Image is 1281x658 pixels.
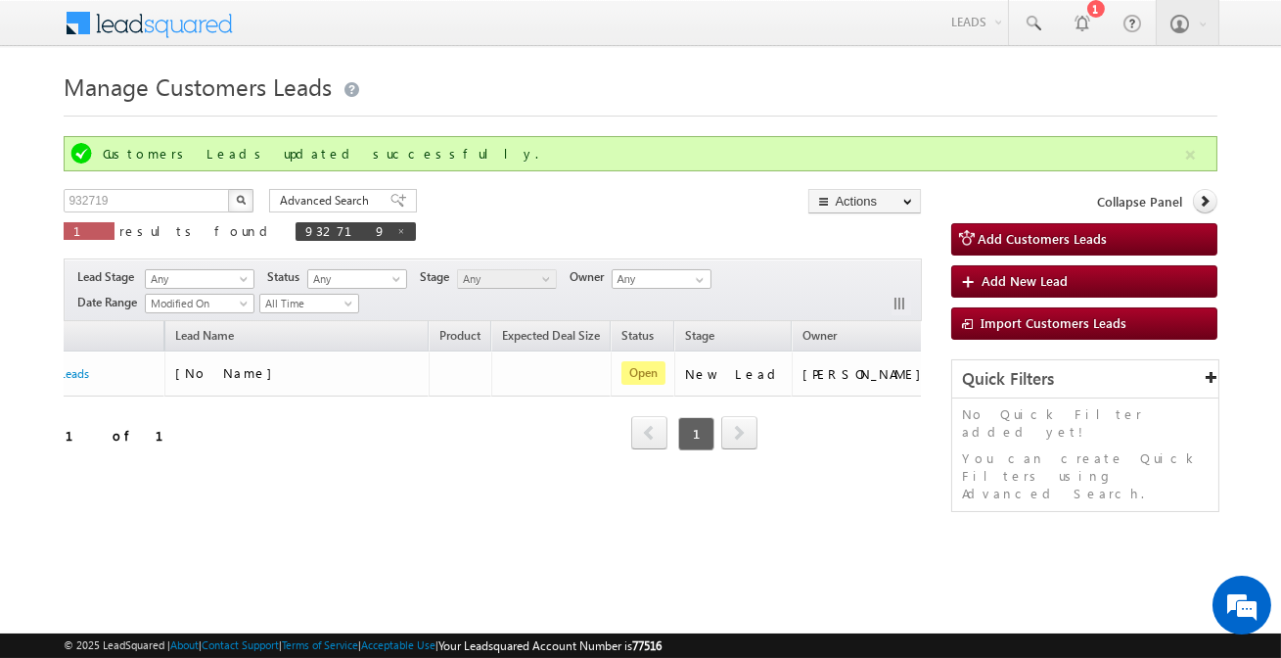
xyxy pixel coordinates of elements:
span: All Time [260,295,353,312]
a: Terms of Service [282,638,358,651]
a: Show All Items [685,270,709,290]
span: Expected Deal Size [502,328,600,343]
span: Any [146,270,248,288]
div: [PERSON_NAME] [802,365,931,383]
span: Manage Customers Leads [64,70,332,102]
span: Owner [570,268,612,286]
span: Status [267,268,307,286]
span: results found [119,222,275,239]
a: Contact Support [202,638,279,651]
span: Owner [802,328,837,343]
span: © 2025 LeadSquared | | | | | [64,636,662,655]
span: Add Customers Leads [978,230,1107,247]
span: next [721,416,757,449]
span: Modified On [146,295,248,312]
div: Minimize live chat window [321,10,368,57]
a: All Time [259,294,359,313]
img: d_60004797649_company_0_60004797649 [33,103,82,128]
button: Actions [808,189,921,213]
a: prev [631,418,667,449]
span: Lead Stage [77,268,142,286]
span: Stage [685,328,714,343]
span: 1 [73,222,105,239]
span: prev [631,416,667,449]
a: Stage [675,325,724,351]
p: No Quick Filter added yet! [962,405,1209,441]
span: 77516 [632,638,662,653]
a: Any [145,269,254,289]
span: 1 [678,417,714,450]
textarea: Type your message and hit 'Enter' [25,181,357,496]
span: Your Leadsquared Account Number is [438,638,662,653]
a: Acceptable Use [361,638,435,651]
div: Quick Filters [952,360,1218,399]
p: You can create Quick Filters using Advanced Search. [962,449,1209,502]
div: New Lead [685,365,783,383]
a: Any [307,269,407,289]
a: About [170,638,199,651]
span: Any [458,270,551,288]
a: Modified On [145,294,254,313]
img: Search [236,195,246,205]
span: 932719 [305,222,387,239]
a: Status [612,325,663,351]
a: Expected Deal Size [492,325,610,351]
input: Type to Search [612,269,711,289]
span: Stage [420,268,457,286]
em: Start Chat [266,513,355,540]
a: next [721,418,757,449]
span: Date Range [77,294,145,311]
span: Any [308,270,401,288]
span: [No Name] [175,364,282,381]
div: Chat with us now [102,103,329,128]
a: Any [457,269,557,289]
span: Import Customers Leads [981,314,1126,331]
span: Lead Name [165,325,244,351]
span: Add New Lead [982,272,1068,289]
span: Open [621,361,665,385]
span: Collapse Panel [1098,193,1183,211]
span: Product [439,328,480,343]
div: Customers Leads updated successfully. [103,145,1181,163]
span: Advanced Search [280,192,375,210]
